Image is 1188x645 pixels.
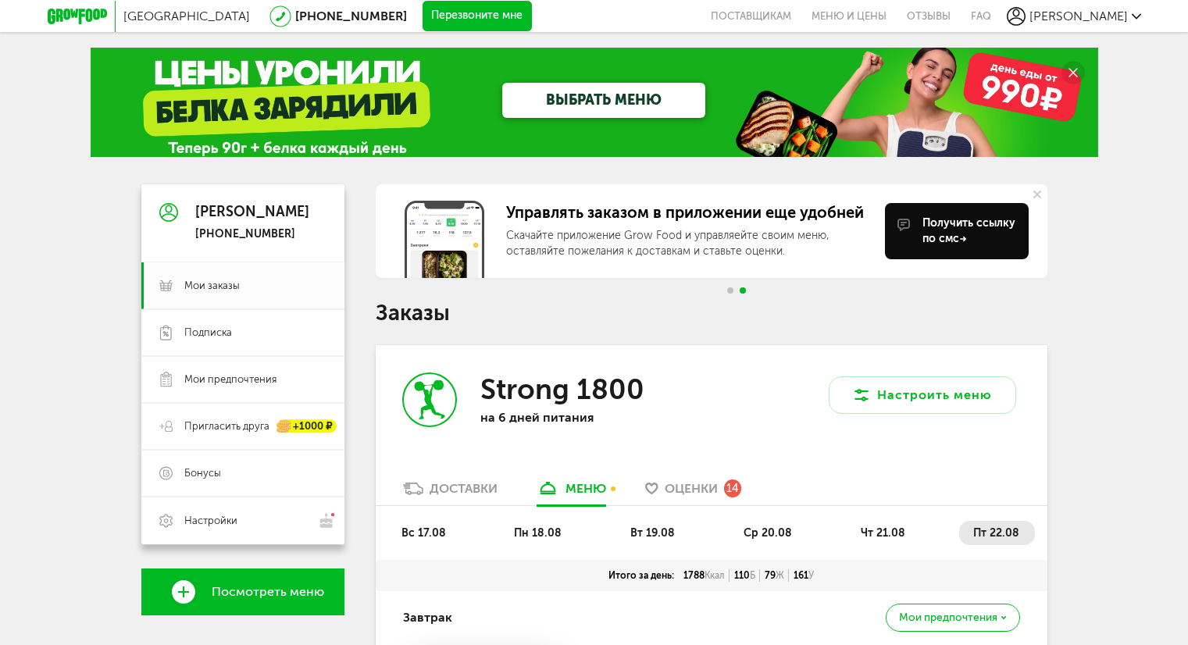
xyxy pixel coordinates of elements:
[423,1,532,32] button: Перезвоните мне
[184,326,232,340] span: Подписка
[740,287,746,294] span: Go to slide 2
[604,569,679,582] div: Итого за день:
[724,479,741,497] div: 14
[141,568,344,615] a: Посмотреть меню
[502,83,705,118] a: ВЫБРАТЬ МЕНЮ
[277,420,337,433] div: +1000 ₽
[184,419,269,433] span: Пригласить друга
[514,526,562,540] span: пн 18.08
[705,570,725,581] span: Ккал
[480,410,683,425] p: на 6 дней питания
[565,481,606,496] div: меню
[141,309,344,356] a: Подписка
[973,526,1019,540] span: пт 22.08
[808,570,814,581] span: У
[401,526,446,540] span: вс 17.08
[195,205,309,220] div: [PERSON_NAME]
[630,526,675,540] span: вт 19.08
[665,481,718,496] span: Оценки
[744,526,792,540] span: ср 20.08
[184,514,237,528] span: Настройки
[727,287,733,294] span: Go to slide 1
[637,480,749,505] a: Оценки 14
[195,227,309,241] div: [PHONE_NUMBER]
[922,216,1016,247] div: Получить ссылку по смс
[141,450,344,497] a: Бонусы
[776,570,784,581] span: Ж
[730,569,760,582] div: 110
[141,262,344,309] a: Мои заказы
[212,585,324,599] span: Посмотреть меню
[403,603,452,633] h4: Завтрак
[861,526,905,540] span: чт 21.08
[529,480,614,505] a: меню
[184,372,276,387] span: Мои предпочтения
[829,376,1016,414] button: Настроить меню
[395,480,505,505] a: Доставки
[899,612,997,623] span: Мои предпочтения
[295,9,407,23] a: [PHONE_NUMBER]
[141,356,344,403] a: Мои предпочтения
[480,372,644,406] h3: Strong 1800
[376,303,1047,323] h1: Заказы
[789,569,819,582] div: 161
[506,203,872,222] div: Управлять заказом в приложении еще удобней
[679,569,730,582] div: 1788
[123,9,250,23] span: [GEOGRAPHIC_DATA]
[184,466,221,480] span: Бонусы
[760,569,789,582] div: 79
[1029,9,1128,23] span: [PERSON_NAME]
[885,203,1029,259] button: Получить ссылку по смс
[405,201,484,278] img: get-app.6fcd57b.jpg
[750,570,755,581] span: Б
[141,403,344,450] a: Пригласить друга +1000 ₽
[430,481,498,496] div: Доставки
[141,497,344,544] a: Настройки
[506,228,872,259] div: Скачайте приложение Grow Food и управляейте своим меню, оставляйте пожелания к доставкам и ставьт...
[184,279,240,293] span: Мои заказы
